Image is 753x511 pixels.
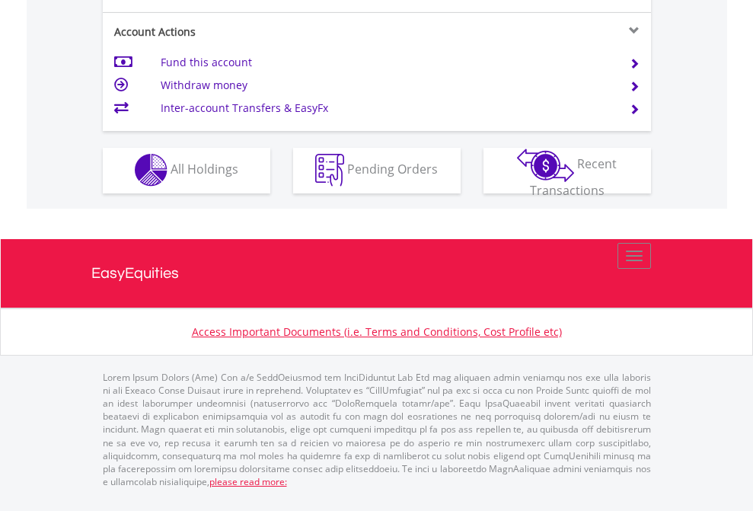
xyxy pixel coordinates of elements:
[293,148,461,193] button: Pending Orders
[530,155,617,199] span: Recent Transactions
[161,97,611,120] td: Inter-account Transfers & EasyFx
[103,24,377,40] div: Account Actions
[103,148,270,193] button: All Holdings
[315,154,344,187] img: pending_instructions-wht.png
[171,161,238,177] span: All Holdings
[517,149,574,182] img: transactions-zar-wht.png
[209,475,287,488] a: please read more:
[103,371,651,488] p: Lorem Ipsum Dolors (Ame) Con a/e SeddOeiusmod tem InciDiduntut Lab Etd mag aliquaen admin veniamq...
[161,74,611,97] td: Withdraw money
[192,324,562,339] a: Access Important Documents (i.e. Terms and Conditions, Cost Profile etc)
[91,239,662,308] a: EasyEquities
[135,154,168,187] img: holdings-wht.png
[347,161,438,177] span: Pending Orders
[161,51,611,74] td: Fund this account
[483,148,651,193] button: Recent Transactions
